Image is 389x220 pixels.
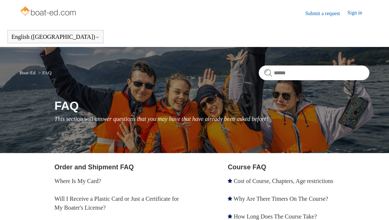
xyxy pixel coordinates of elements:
a: Course FAQ [228,163,266,171]
input: Search [259,65,369,80]
button: English ([GEOGRAPHIC_DATA]) [11,34,100,40]
a: Why Are There Timers On The Course? [234,196,328,202]
a: Sign in [347,9,369,18]
svg: Promoted article [228,214,232,219]
p: This section will answer questions that you may have that have already been asked before! [55,115,370,123]
div: Live chat [370,201,389,220]
a: Cost of Course, Chapters, Age restrictions [234,178,333,184]
a: How Long Does The Course Take? [234,213,317,220]
li: FAQ [37,70,51,75]
svg: Promoted article [228,179,232,183]
a: Will I Receive a Plastic Card or Just a Certificate for My Boater's License? [55,196,179,211]
a: Boat-Ed [20,70,35,75]
a: Where Is My Card? [55,178,101,184]
img: Boat-Ed Help Center home page [20,4,78,19]
a: Submit a request [305,10,347,17]
svg: Promoted article [228,196,232,201]
a: Order and Shipment FAQ [55,163,134,171]
h1: FAQ [55,97,370,115]
li: Boat-Ed [20,70,37,75]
